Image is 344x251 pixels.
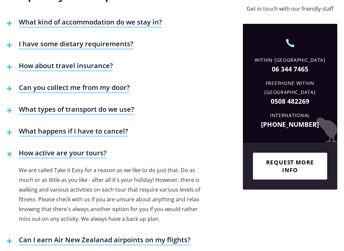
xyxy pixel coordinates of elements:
div: Within [GEOGRAPHIC_DATA] [248,56,332,65]
div: Freephone Within [GEOGRAPHIC_DATA] [248,79,332,97]
button: What happens if I have to cancel? [3,122,131,144]
button: How active are your tours? [3,144,110,166]
a: [PHONE_NUMBER] [248,120,332,130]
button: I have some dietary requirements? [3,35,137,57]
a: Request more info [253,153,327,180]
button: How about travel insurance? [3,57,116,79]
h4: What happens if I have to cancel? [19,127,128,137]
p: Get in touch with our friendly staff [243,4,337,14]
a: 06 344 7465 [248,65,332,74]
p: We are called Take it Easy for a reason as we like to do just that. Do as much or as little as yo... [19,166,202,224]
button: What kind of accommodation do we stay in? [3,13,165,35]
div: International [248,111,332,120]
h4: What types of transport do we use? [19,105,134,115]
h4: What kind of accommodation do we stay in? [19,18,162,28]
a: 0508 482269 [248,97,332,106]
button: What types of transport do we use? [3,100,137,122]
button: Can you collect me from my door? [3,79,133,100]
h4: Can I earn Air New Zealanad airpoints on my flights? [19,236,190,246]
h4: How about travel insurance? [19,62,113,72]
h4: Can you collect me from my door? [19,84,130,94]
h4: I have some dietary requirements? [19,40,133,50]
h4: How active are your tours? [19,149,106,159]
